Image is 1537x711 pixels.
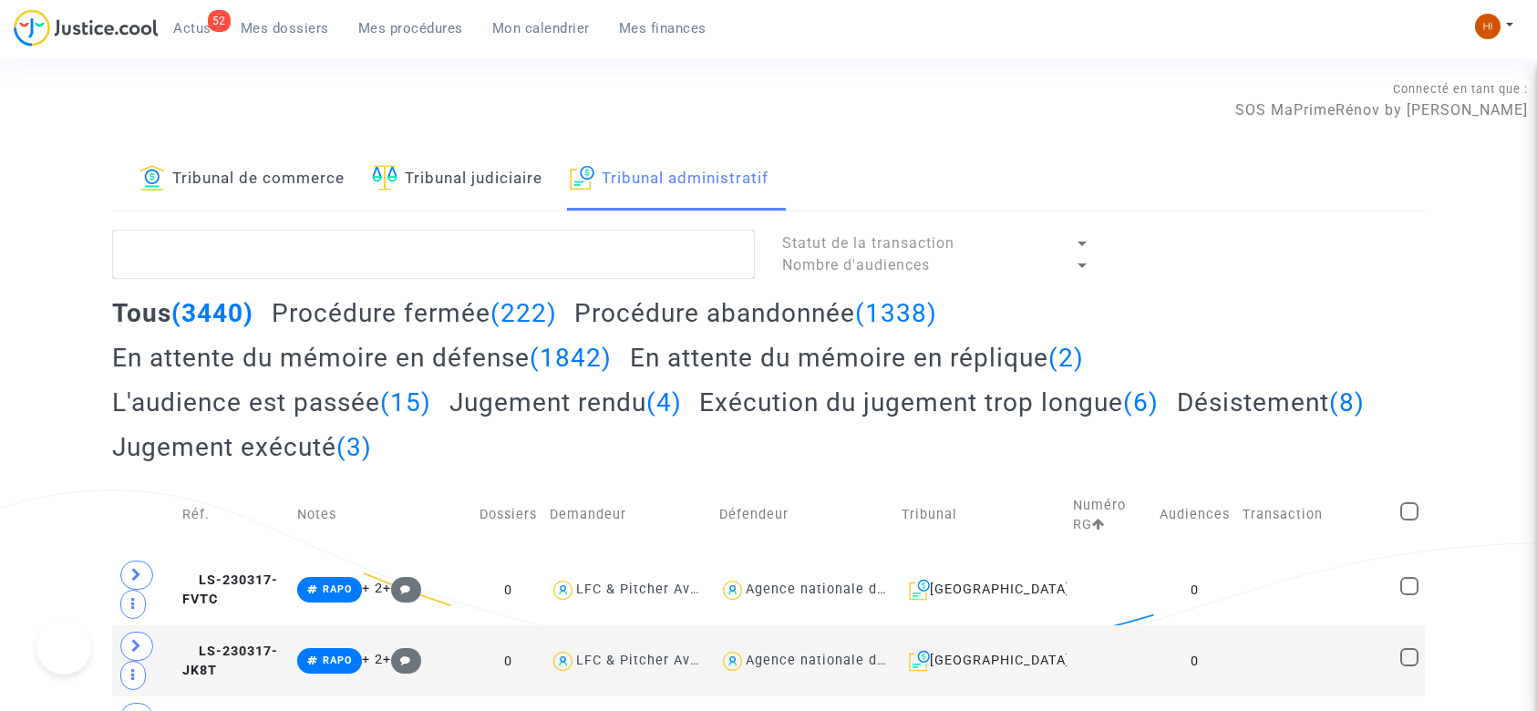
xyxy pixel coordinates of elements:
a: Tribunal de commerce [139,149,345,211]
span: (4) [646,387,682,417]
span: + 2 [362,581,383,596]
span: (3) [336,432,372,462]
h2: En attente du mémoire en réplique [630,342,1084,374]
h2: L'audience est passée [112,386,431,418]
img: icon-archive.svg [570,165,594,191]
a: Tribunal judiciaire [372,149,542,211]
h2: Tous [112,297,253,329]
td: Dossiers [473,476,543,554]
iframe: Help Scout Beacon - Open [36,620,91,675]
span: Statut de la transaction [782,234,954,252]
a: Mes finances [604,15,721,42]
h2: Jugement exécuté [112,431,372,463]
div: [GEOGRAPHIC_DATA] [902,579,1060,601]
img: jc-logo.svg [14,9,159,46]
div: Agence nationale de l'habitat [746,653,946,668]
span: Mes finances [619,20,707,36]
img: icon-user.svg [550,648,576,675]
span: Mes procédures [358,20,463,36]
span: (1842) [530,343,612,373]
img: icon-user.svg [550,577,576,603]
h2: Procédure abandonnée [574,297,937,329]
div: LFC & Pitcher Avocat [576,582,720,597]
span: Actus [173,20,211,36]
h2: En attente du mémoire en défense [112,342,612,374]
img: fc99b196863ffcca57bb8fe2645aafd9 [1475,14,1501,39]
span: Connecté en tant que : [1393,82,1528,96]
span: LS-230317-JK8T [182,644,278,679]
div: Agence nationale de l'habitat [746,582,946,597]
td: Numéro RG [1067,476,1153,554]
h2: Désistement [1177,386,1365,418]
div: LFC & Pitcher Avocat [576,653,720,668]
img: icon-archive.svg [909,650,930,672]
span: (2) [1048,343,1084,373]
span: + [383,581,422,596]
td: Notes [291,476,473,554]
td: 0 [1153,625,1236,696]
h2: Jugement rendu [449,386,682,418]
span: (222) [490,298,557,328]
td: Réf. [176,476,291,554]
div: [GEOGRAPHIC_DATA] [902,650,1060,672]
a: Mes dossiers [226,15,344,42]
a: Tribunal administratif [570,149,768,211]
div: 52 [208,10,231,32]
img: icon-user.svg [719,648,746,675]
span: (8) [1329,387,1365,417]
span: + [383,652,422,667]
td: 0 [473,554,543,625]
h2: Exécution du jugement trop longue [699,386,1159,418]
img: icon-user.svg [719,577,746,603]
span: (15) [380,387,431,417]
td: Audiences [1153,476,1236,554]
td: 0 [473,625,543,696]
a: 52Actus [159,15,226,42]
span: Mon calendrier [492,20,590,36]
a: Mon calendrier [478,15,604,42]
span: + 2 [362,652,383,667]
td: Défendeur [713,476,895,554]
span: RAPO [323,654,352,666]
h2: Procédure fermée [272,297,557,329]
span: (6) [1123,387,1159,417]
td: Demandeur [543,476,713,554]
span: Nombre d'audiences [782,256,930,273]
td: Tribunal [895,476,1067,554]
a: Mes procédures [344,15,478,42]
img: icon-banque.svg [139,165,165,191]
span: Mes dossiers [241,20,329,36]
td: 0 [1153,554,1236,625]
td: Transaction [1236,476,1394,554]
span: LS-230317-FVTC [182,572,278,608]
span: RAPO [323,583,352,595]
span: (3440) [171,298,253,328]
span: (1338) [855,298,937,328]
img: icon-archive.svg [909,579,930,601]
img: icon-faciliter-sm.svg [372,165,397,191]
